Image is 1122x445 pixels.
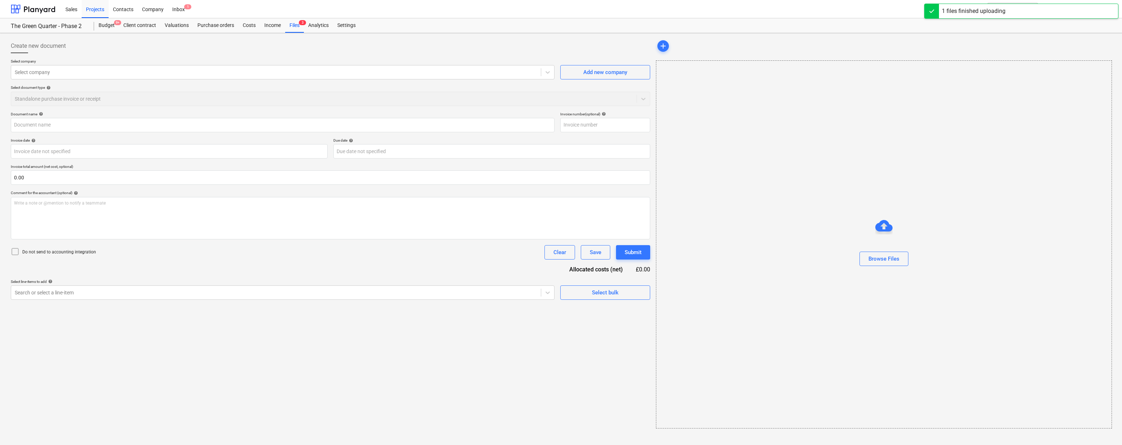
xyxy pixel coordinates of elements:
div: Save [590,248,601,257]
div: Allocated costs (net) [557,265,634,274]
span: 9+ [114,20,121,25]
span: 1 [184,4,191,9]
a: Settings [333,18,360,33]
div: Budget [94,18,119,33]
span: Create new document [11,42,66,50]
input: Invoice number [560,118,650,132]
button: Browse Files [859,252,908,266]
span: help [30,138,36,143]
div: Due date [333,138,650,143]
span: help [72,191,78,195]
div: Submit [625,248,642,257]
input: Invoice total amount (net cost, optional) [11,170,650,185]
div: Files [285,18,304,33]
div: Invoice number (optional) [560,112,650,116]
div: Comment for the accountant (optional) [11,191,650,195]
span: help [47,279,53,284]
a: Client contract [119,18,160,33]
div: Document name [11,112,555,116]
div: Select line-items to add [11,279,555,284]
input: Document name [11,118,555,132]
a: Budget9+ [94,18,119,33]
div: Add new company [583,68,627,77]
button: Clear [544,245,575,260]
span: help [600,112,606,116]
button: Add new company [560,65,650,79]
a: Income [260,18,285,33]
div: Select document type [11,85,650,90]
button: Submit [616,245,650,260]
span: help [347,138,353,143]
div: 1 files finished uploading [942,7,1005,15]
div: Select bulk [592,288,619,297]
a: Valuations [160,18,193,33]
div: Invoice date [11,138,328,143]
p: Invoice total amount (net cost, optional) [11,164,650,170]
div: Clear [553,248,566,257]
input: Invoice date not specified [11,144,328,159]
button: Save [581,245,610,260]
a: Analytics [304,18,333,33]
a: Purchase orders [193,18,238,33]
span: help [37,112,43,116]
span: add [659,42,667,50]
a: Files3 [285,18,304,33]
p: Do not send to accounting integration [22,249,96,255]
span: 3 [299,20,306,25]
div: Browse Files [656,60,1112,428]
p: Select company [11,59,555,65]
span: help [45,86,51,90]
div: The Green Quarter - Phase 2 [11,23,86,30]
div: £0.00 [634,265,650,274]
button: Select bulk [560,285,650,300]
div: Browse Files [868,254,899,263]
a: Costs [238,18,260,33]
input: Due date not specified [333,144,650,159]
